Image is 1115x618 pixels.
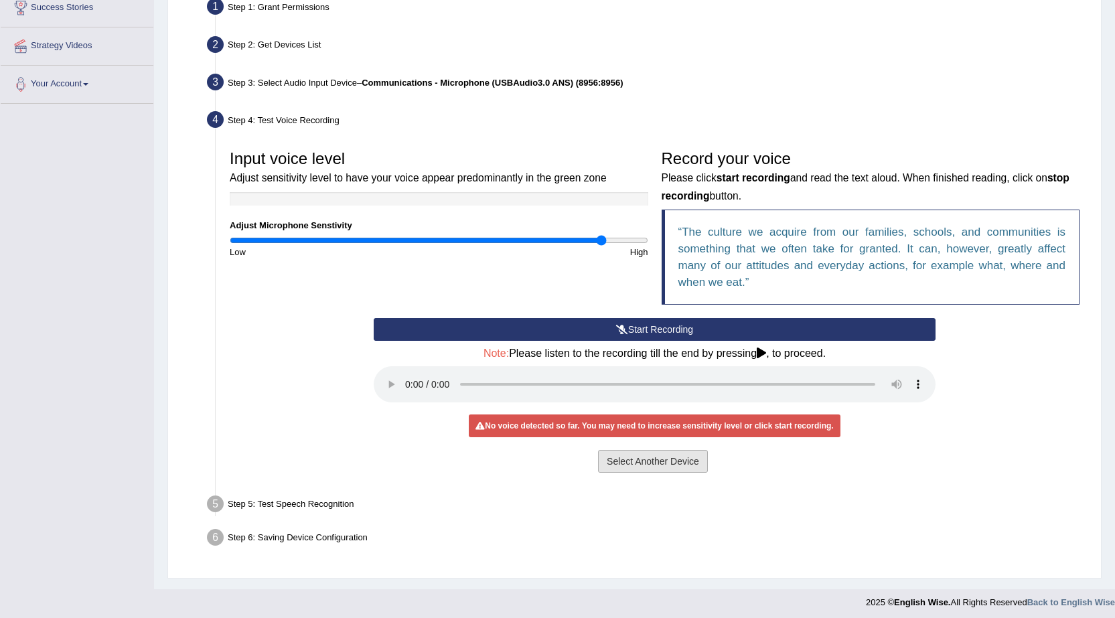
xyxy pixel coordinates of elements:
[201,491,1095,521] div: Step 5: Test Speech Recognition
[374,347,936,360] h4: Please listen to the recording till the end by pressing , to proceed.
[201,70,1095,99] div: Step 3: Select Audio Input Device
[662,172,1069,201] small: Please click and read the text aloud. When finished reading, click on button.
[362,78,623,88] b: Communications - Microphone (USBAudio3.0 ANS) (8956:8956)
[201,32,1095,62] div: Step 2: Get Devices List
[1,27,153,61] a: Strategy Videos
[717,172,790,183] b: start recording
[1,66,153,99] a: Your Account
[201,107,1095,137] div: Step 4: Test Voice Recording
[1027,597,1115,607] a: Back to English Wise
[894,597,950,607] strong: English Wise.
[230,150,648,185] h3: Input voice level
[484,347,509,359] span: Note:
[357,78,623,88] span: –
[662,172,1069,201] b: stop recording
[662,150,1080,203] h3: Record your voice
[598,450,708,473] button: Select Another Device
[230,172,607,183] small: Adjust sensitivity level to have your voice appear predominantly in the green zone
[223,246,439,258] div: Low
[201,525,1095,554] div: Step 6: Saving Device Configuration
[678,226,1066,289] q: The culture we acquire from our families, schools, and communities is something that we often tak...
[374,318,936,341] button: Start Recording
[439,246,654,258] div: High
[230,219,352,232] label: Adjust Microphone Senstivity
[469,414,840,437] div: No voice detected so far. You may need to increase sensitivity level or click start recording.
[866,589,1115,609] div: 2025 © All Rights Reserved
